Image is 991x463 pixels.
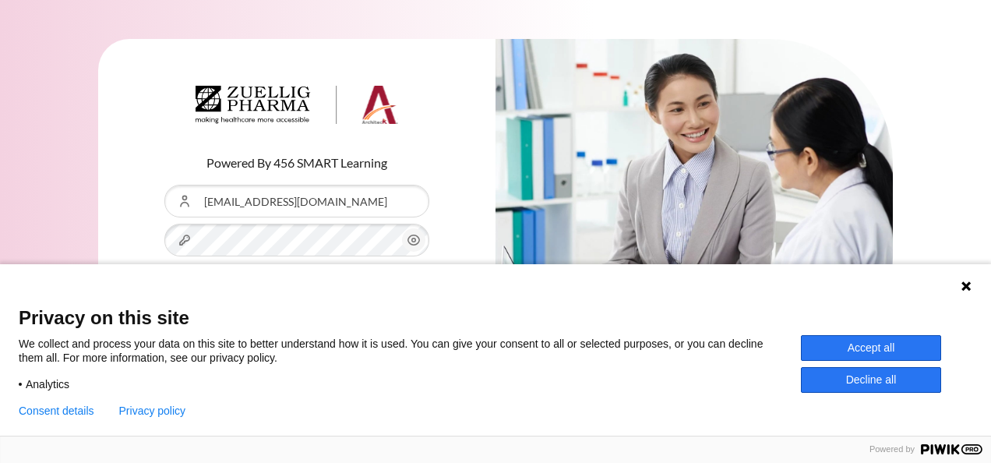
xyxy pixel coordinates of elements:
input: Username or Email Address [164,185,429,217]
button: Consent details [19,405,94,417]
img: Architeck [196,86,398,125]
a: Architeck [196,86,398,131]
button: Accept all [801,335,941,361]
a: Privacy policy [119,405,186,417]
a: Forgotten your username or password? [198,262,397,276]
p: We collect and process your data on this site to better understand how it is used. You can give y... [19,337,801,365]
span: Powered by [863,444,921,454]
button: Decline all [801,367,941,393]
span: Analytics [26,377,69,391]
span: Privacy on this site [19,306,972,329]
p: Powered By 456 SMART Learning [164,154,429,172]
